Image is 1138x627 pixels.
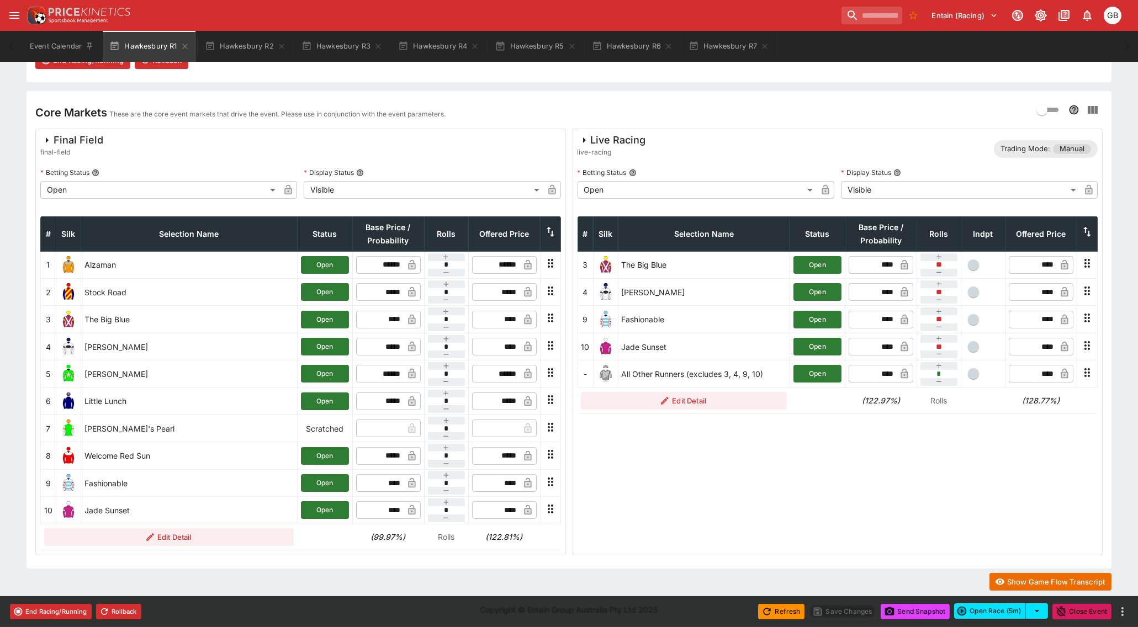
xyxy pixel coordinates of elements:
button: Open [301,392,349,410]
img: blank-silk.png [597,365,615,382]
button: Open [301,474,349,492]
img: runner 8 [60,447,77,465]
p: Display Status [841,168,891,177]
img: runner 3 [60,311,77,328]
td: 8 [41,442,56,469]
th: Status [297,216,352,251]
div: split button [954,603,1048,619]
td: [PERSON_NAME] [618,279,790,306]
button: Hawkesbury R7 [682,31,776,62]
td: The Big Blue [81,306,298,333]
div: Visible [304,181,543,199]
div: Open [578,181,817,199]
img: runner 10 [60,501,77,519]
th: Rolls [917,216,961,251]
img: runner 7 [60,419,77,437]
td: The Big Blue [618,251,790,278]
td: Jade Sunset [618,333,790,360]
td: 5 [41,360,56,387]
button: Gary Brigginshaw [1100,3,1125,28]
button: Hawkesbury R5 [488,31,583,62]
td: All Other Runners (excludes 3, 4, 9, 10) [618,360,790,387]
button: Hawkesbury R2 [198,31,293,62]
button: Open [301,283,349,301]
button: Documentation [1054,6,1074,25]
button: select merge strategy [1026,603,1048,619]
h6: (128.77%) [1009,395,1074,406]
h6: (122.97%) [849,395,914,406]
button: Show Game Flow Transcript [989,573,1111,591]
th: Selection Name [81,216,298,251]
button: Open [793,256,841,274]
button: Notifications [1077,6,1097,25]
img: runner 6 [60,392,77,410]
td: 6 [41,387,56,415]
td: Stock Road [81,279,298,306]
button: Open Race (5m) [954,603,1026,619]
img: runner 10 [597,338,615,355]
button: Open [793,365,841,382]
button: Select Tenant [925,7,1004,24]
td: 10 [41,497,56,524]
td: [PERSON_NAME] [81,360,298,387]
button: Open [301,256,349,274]
img: runner 1 [60,256,77,274]
td: 4 [578,279,593,306]
button: Toggle light/dark mode [1031,6,1051,25]
img: PriceKinetics [49,8,130,16]
span: live-racing [578,147,646,158]
button: Open [301,501,349,519]
td: 1 [41,251,56,278]
img: runner 9 [597,311,615,328]
td: 7 [41,415,56,442]
button: Event Calendar [23,31,100,62]
td: Little Lunch [81,387,298,415]
th: Offered Price [468,216,540,251]
button: Open [793,283,841,301]
td: 9 [41,469,56,496]
button: Rollback [96,604,141,619]
img: runner 2 [60,283,77,301]
img: runner 3 [597,256,615,274]
td: Fashionable [618,306,790,333]
div: Visible [841,181,1080,199]
button: Hawkesbury R6 [585,31,680,62]
td: - [578,360,593,387]
button: Hawkesbury R4 [391,31,486,62]
p: Trading Mode: [1001,144,1050,155]
div: Live Racing [578,134,646,147]
p: Betting Status [40,168,89,177]
span: final-field [40,147,103,158]
button: Open [301,447,349,465]
p: Rolls [920,395,958,406]
div: Open [40,181,279,199]
th: Selection Name [618,216,790,251]
button: Connected to PK [1008,6,1028,25]
button: Open [793,311,841,328]
p: Rolls [427,531,465,543]
img: runner 4 [60,338,77,355]
td: Jade Sunset [81,497,298,524]
td: 2 [41,279,56,306]
button: Betting Status [92,169,99,177]
td: 10 [578,333,593,360]
div: Gary Brigginshaw [1104,7,1121,24]
td: [PERSON_NAME] [81,333,298,360]
img: runner 5 [60,365,77,382]
td: Fashionable [81,469,298,496]
p: These are the core event markets that drive the event. Please use in conjunction with the event p... [109,109,446,120]
button: Display Status [893,169,901,177]
button: Open [301,338,349,355]
button: Display Status [356,169,364,177]
th: Independent [961,216,1005,251]
span: Manual [1053,144,1091,155]
button: Edit Detail [581,392,787,410]
th: Rolls [424,216,468,251]
button: more [1116,605,1129,618]
button: Open [793,338,841,355]
td: Welcome Red Sun [81,442,298,469]
td: 3 [578,251,593,278]
th: # [578,216,593,251]
button: Hawkesbury R3 [295,31,389,62]
img: runner 9 [60,474,77,492]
